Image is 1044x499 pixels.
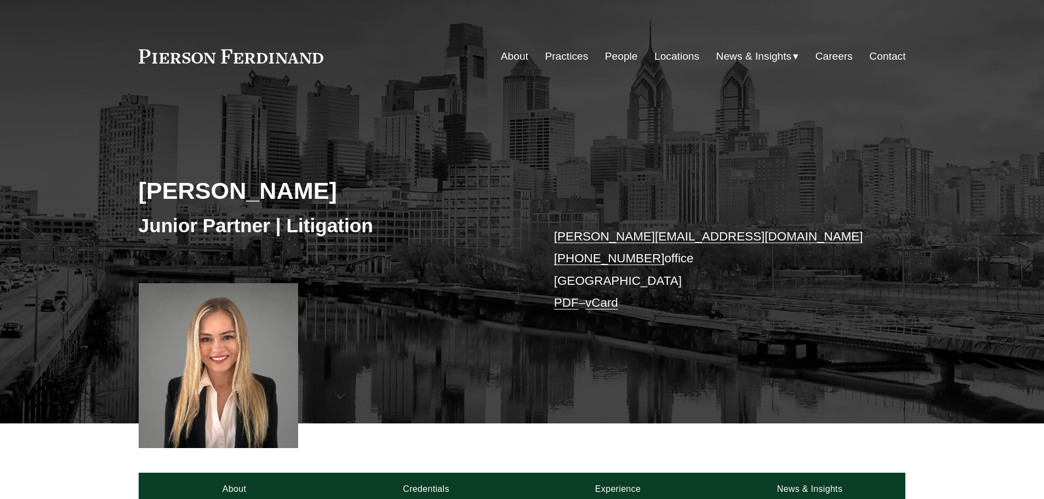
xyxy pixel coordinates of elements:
a: vCard [585,296,618,309]
h3: Junior Partner | Litigation [139,214,522,238]
a: Practices [545,46,588,67]
a: Contact [869,46,905,67]
a: folder dropdown [716,46,799,67]
a: [PERSON_NAME][EMAIL_ADDRESS][DOMAIN_NAME] [554,230,863,243]
a: PDF [554,296,579,309]
h2: [PERSON_NAME] [139,176,522,205]
span: News & Insights [716,47,792,66]
a: Locations [654,46,699,67]
p: office [GEOGRAPHIC_DATA] – [554,226,874,314]
a: People [605,46,638,67]
a: [PHONE_NUMBER] [554,251,665,265]
a: About [501,46,528,67]
a: Careers [815,46,853,67]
